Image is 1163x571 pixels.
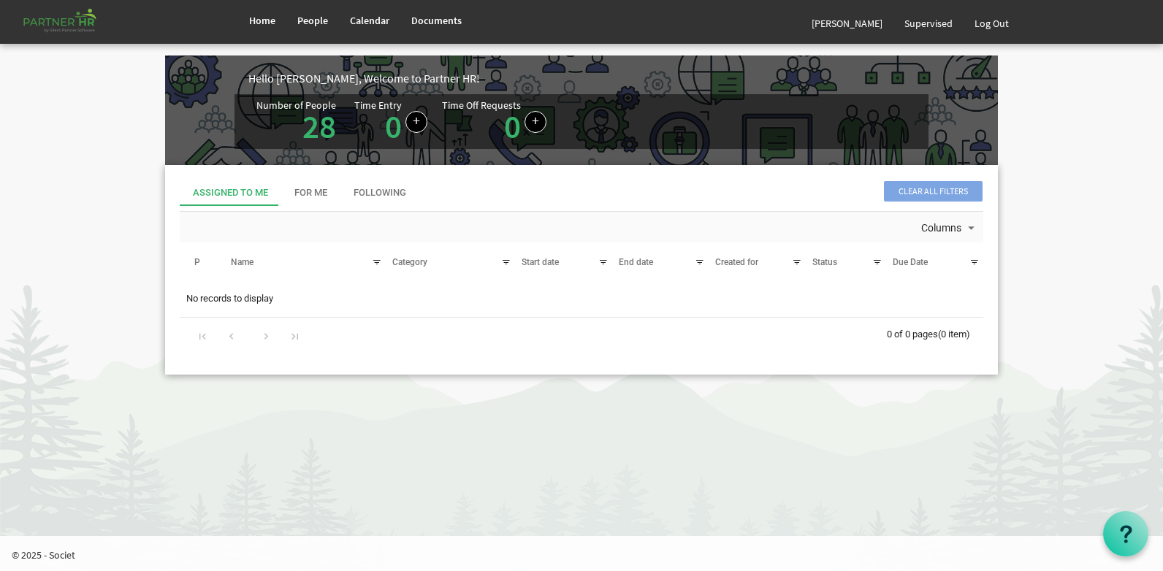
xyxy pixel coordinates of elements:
span: Supervised [904,17,953,30]
button: Columns [918,219,981,238]
div: Number of time entries [354,100,442,143]
div: Go to next page [256,325,276,345]
a: Create a new time off request [525,111,546,133]
span: Name [231,257,253,267]
span: Home [249,14,275,27]
div: Assigned To Me [193,186,268,200]
div: Hello [PERSON_NAME], Welcome to Partner HR! [248,70,998,87]
span: 0 of 0 pages [887,329,938,340]
a: Log Out [964,3,1020,44]
div: Total number of active people in Partner HR [256,100,354,143]
div: Go to last page [285,325,305,345]
span: End date [619,257,653,267]
span: Category [392,257,427,267]
span: Due Date [893,257,928,267]
span: Created for [715,257,758,267]
span: (0 item) [938,329,970,340]
span: Calendar [350,14,389,27]
a: Log hours [405,111,427,133]
a: Supervised [893,3,964,44]
div: Following [354,186,406,200]
span: Start date [522,257,559,267]
span: Columns [920,219,963,237]
a: 0 [385,106,402,147]
div: Number of pending time-off requests [442,100,561,143]
a: 0 [504,106,521,147]
span: Documents [411,14,462,27]
div: 0 of 0 pages (0 item) [887,318,983,348]
a: 28 [302,106,336,147]
div: For Me [294,186,327,200]
p: © 2025 - Societ [12,548,1163,562]
span: Status [812,257,837,267]
a: [PERSON_NAME] [801,3,893,44]
div: Go to first page [193,325,213,345]
div: Time Off Requests [442,100,521,110]
span: People [297,14,328,27]
div: Columns [918,212,981,242]
div: tab-header [180,180,983,206]
div: Number of People [256,100,336,110]
span: P [194,257,200,267]
div: Time Entry [354,100,402,110]
td: No records to display [180,285,983,313]
div: Go to previous page [221,325,241,345]
span: Clear all filters [884,181,983,202]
